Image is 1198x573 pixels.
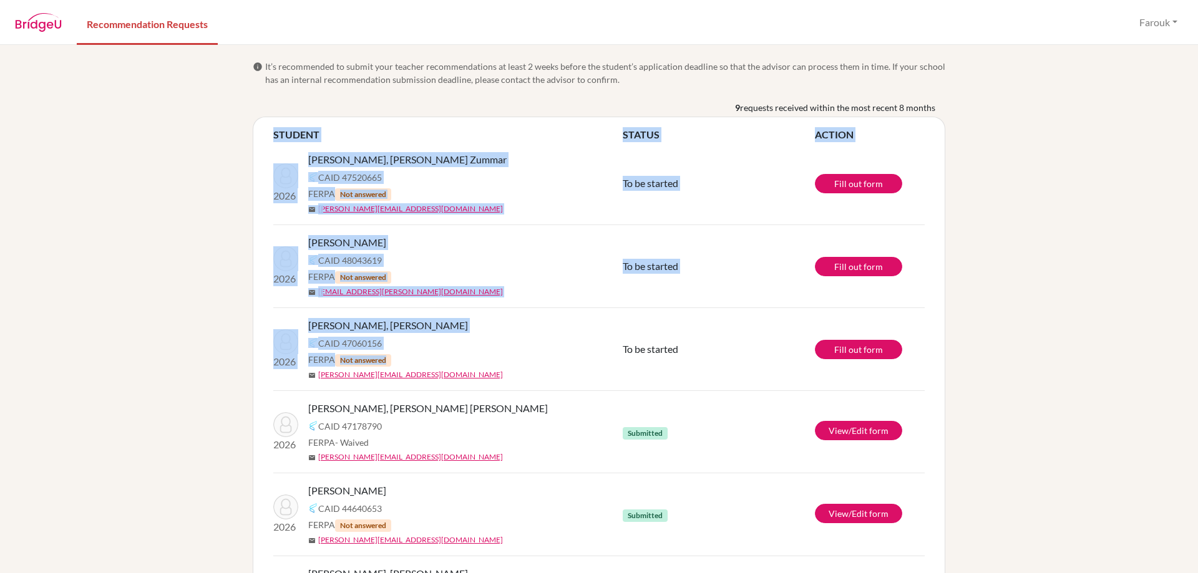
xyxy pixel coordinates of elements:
[318,337,382,350] span: CAID 47060156
[318,254,382,267] span: CAID 48043619
[308,401,548,416] span: [PERSON_NAME], [PERSON_NAME] [PERSON_NAME]
[273,163,298,188] img: Frank, Handal Zummar
[15,13,62,32] img: BridgeU logo
[815,504,902,523] a: View/Edit form
[1134,11,1183,34] button: Farouk
[623,427,668,440] span: Submitted
[273,494,298,519] img: Lopez, Adolfo
[308,454,316,461] span: mail
[308,436,369,449] span: FERPA
[318,171,382,184] span: CAID 47520665
[815,174,902,193] a: Fill out form
[308,503,318,513] img: Common App logo
[318,286,503,297] a: [EMAIL_ADDRESS][PERSON_NAME][DOMAIN_NAME]
[308,152,507,167] span: [PERSON_NAME], [PERSON_NAME] Zummar
[308,289,316,296] span: mail
[623,260,678,272] span: To be started
[318,534,503,546] a: [PERSON_NAME][EMAIL_ADDRESS][DOMAIN_NAME]
[273,188,298,203] p: 2026
[273,271,298,286] p: 2026
[273,329,298,354] img: Arias Mendoza, Mateo Alejandro
[335,437,369,448] span: - Waived
[308,318,468,333] span: [PERSON_NAME], [PERSON_NAME]
[253,62,263,72] span: info
[308,537,316,544] span: mail
[318,502,382,515] span: CAID 44640653
[273,246,298,271] img: Flores, Jaime
[335,188,391,201] span: Not answered
[273,412,298,437] img: Luis, Valle Ferrera
[623,509,668,522] span: Submitted
[308,187,391,201] span: FERPA
[77,2,218,45] a: Recommendation Requests
[318,203,503,214] a: [PERSON_NAME][EMAIL_ADDRESS][DOMAIN_NAME]
[273,354,298,369] p: 2026
[318,369,503,380] a: [PERSON_NAME][EMAIL_ADDRESS][DOMAIN_NAME]
[335,271,391,284] span: Not answered
[815,257,902,276] a: Fill out form
[308,235,386,250] span: [PERSON_NAME]
[273,437,298,452] p: 2026
[308,338,318,348] img: Common App logo
[273,127,623,142] th: STUDENT
[623,127,815,142] th: STATUS
[308,353,391,367] span: FERPA
[308,255,318,265] img: Common App logo
[318,420,382,433] span: CAID 47178790
[815,421,902,440] a: View/Edit form
[308,172,318,182] img: Common App logo
[815,340,902,359] a: Fill out form
[308,270,391,284] span: FERPA
[265,60,945,86] span: It’s recommended to submit your teacher recommendations at least 2 weeks before the student’s app...
[308,483,386,498] span: [PERSON_NAME]
[623,177,678,189] span: To be started
[623,343,678,355] span: To be started
[308,372,316,379] span: mail
[308,518,391,532] span: FERPA
[735,101,740,114] b: 9
[318,451,503,463] a: [PERSON_NAME][EMAIL_ADDRESS][DOMAIN_NAME]
[335,354,391,367] span: Not answered
[308,206,316,213] span: mail
[740,101,935,114] span: requests received within the most recent 8 months
[815,127,925,142] th: ACTION
[273,519,298,534] p: 2026
[308,421,318,431] img: Common App logo
[335,519,391,532] span: Not answered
